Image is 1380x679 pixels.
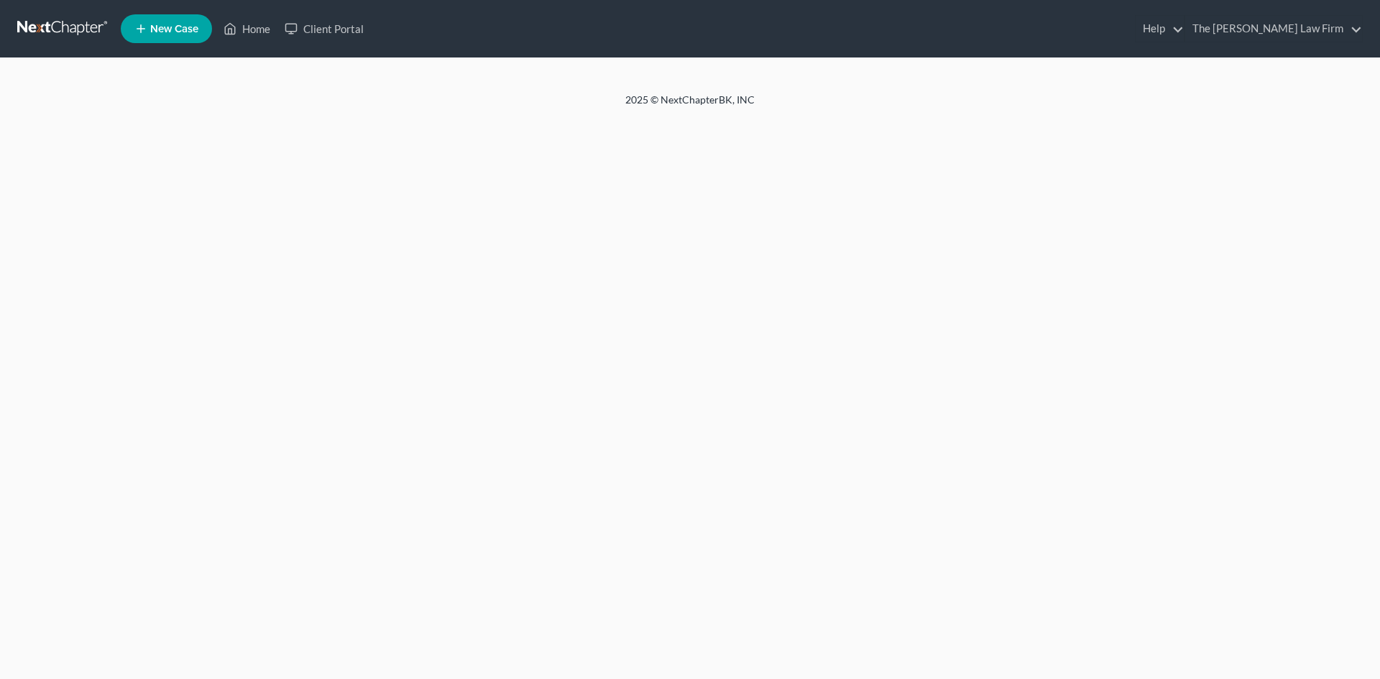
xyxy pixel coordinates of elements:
[1136,16,1184,42] a: Help
[121,14,212,43] new-legal-case-button: New Case
[280,93,1100,119] div: 2025 © NextChapterBK, INC
[216,16,277,42] a: Home
[277,16,371,42] a: Client Portal
[1185,16,1362,42] a: The [PERSON_NAME] Law Firm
